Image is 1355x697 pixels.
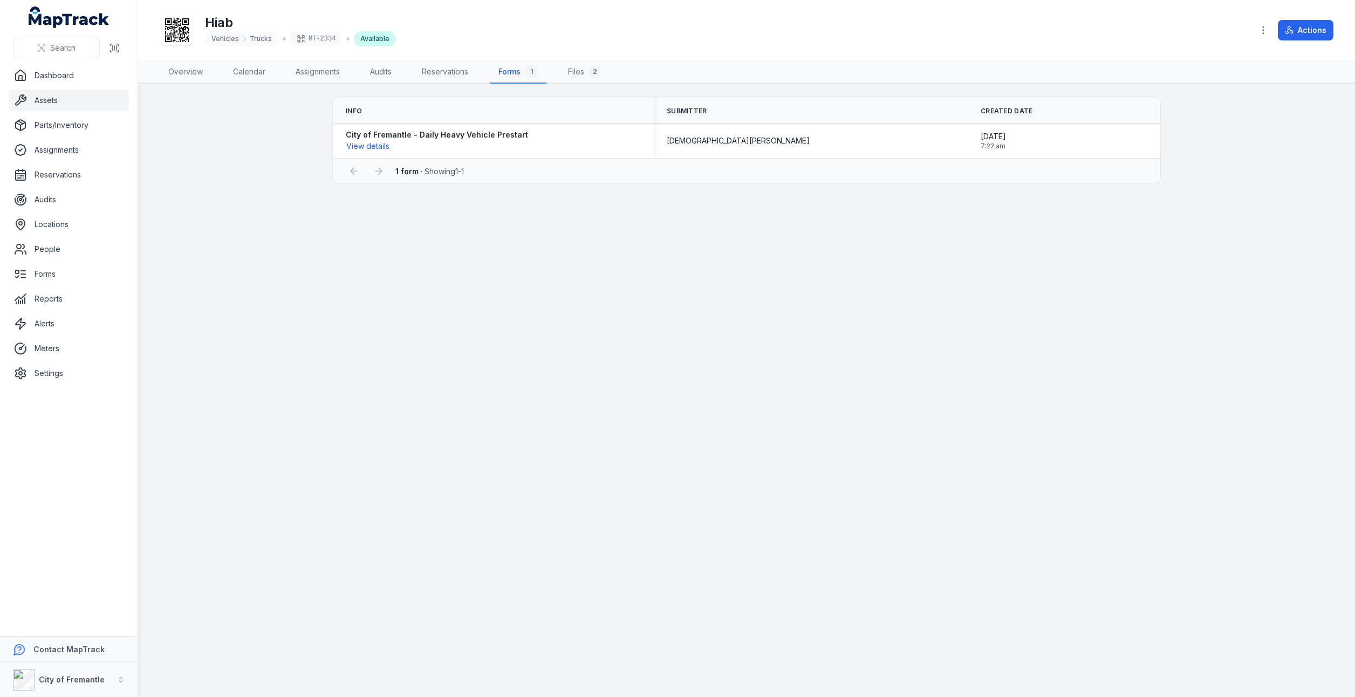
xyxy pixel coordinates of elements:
a: Audits [9,189,129,210]
a: Calendar [224,61,274,84]
span: 7:22 am [981,142,1006,151]
div: 1 [525,65,538,78]
a: Locations [9,214,129,235]
a: Reservations [9,164,129,186]
span: Vehicles [211,35,239,43]
a: Reports [9,288,129,310]
a: Alerts [9,313,129,334]
div: MT-2334 [290,31,342,46]
a: Audits [361,61,400,84]
a: Parts/Inventory [9,114,129,136]
div: 2 [588,65,601,78]
a: Forms [9,263,129,285]
a: Reservations [413,61,477,84]
strong: 1 form [395,167,419,176]
span: [DEMOGRAPHIC_DATA][PERSON_NAME] [667,135,810,146]
a: Assignments [9,139,129,161]
a: Assignments [287,61,348,84]
strong: City of Fremantle - Daily Heavy Vehicle Prestart [346,129,528,140]
span: Info [346,107,362,115]
span: Created Date [981,107,1033,115]
time: 09/10/2025, 7:22:23 am [981,131,1006,151]
a: MapTrack [29,6,110,28]
a: Assets [9,90,129,111]
span: Trucks [250,35,272,43]
a: Meters [9,338,129,359]
a: People [9,238,129,260]
h1: Hiab [205,14,396,31]
span: Search [50,43,76,53]
div: Available [354,31,396,46]
a: Forms1 [490,61,546,84]
a: Dashboard [9,65,129,86]
strong: Contact MapTrack [33,645,105,654]
button: Actions [1278,20,1333,40]
button: View details [346,140,390,152]
span: · Showing 1 - 1 [395,167,464,176]
a: Files2 [559,61,610,84]
a: Overview [160,61,211,84]
button: Search [13,38,100,58]
span: Submitter [667,107,707,115]
a: Settings [9,363,129,384]
strong: City of Fremantle [39,675,105,684]
span: [DATE] [981,131,1006,142]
